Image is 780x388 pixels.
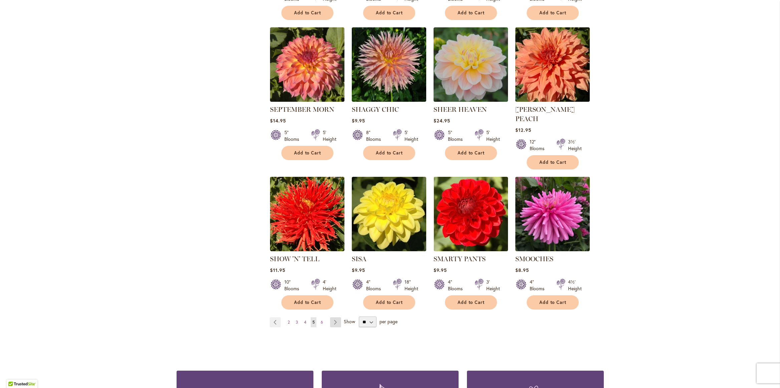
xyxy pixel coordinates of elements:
img: SISA [352,177,426,251]
div: 3½' Height [568,138,582,152]
a: September Morn [270,97,344,103]
div: 10" Blooms [284,279,303,292]
div: 8" Blooms [366,129,385,142]
span: Add to Cart [458,10,485,16]
button: Add to Cart [445,295,497,310]
div: 5' Height [405,129,418,142]
a: SISA [352,255,366,263]
span: Add to Cart [294,10,321,16]
a: 6 [319,317,325,327]
a: SHAGGY CHIC [352,97,426,103]
span: $11.95 [270,267,285,273]
span: Show [344,318,355,325]
button: Add to Cart [445,146,497,160]
span: $9.95 [352,117,365,124]
a: SHOW 'N' TELL [270,246,344,253]
a: 3 [294,317,300,327]
span: Add to Cart [458,150,485,156]
img: SMOOCHES [515,177,590,251]
img: September Morn [270,27,344,102]
a: SHEER HEAVEN [434,97,508,103]
button: Add to Cart [281,146,333,160]
div: 5' Height [323,129,336,142]
button: Add to Cart [527,295,579,310]
button: Add to Cart [363,295,415,310]
div: 5' Height [486,129,500,142]
div: 5" Blooms [448,129,467,142]
span: 4 [304,320,306,325]
button: Add to Cart [281,295,333,310]
iframe: Launch Accessibility Center [5,364,24,383]
a: SISA [352,246,426,253]
span: 6 [321,320,323,325]
img: SMARTY PANTS [434,177,508,251]
img: Sherwood's Peach [515,27,590,102]
div: 12" Blooms [530,138,548,152]
a: Sherwood's Peach [515,97,590,103]
span: $9.95 [434,267,447,273]
div: 4" Blooms [366,279,385,292]
span: Add to Cart [539,10,567,16]
div: 4½' Height [568,279,582,292]
span: $9.95 [352,267,365,273]
a: SHEER HEAVEN [434,105,487,113]
span: Add to Cart [539,300,567,305]
a: SMARTY PANTS [434,246,508,253]
img: SHOW 'N' TELL [270,177,344,251]
div: 18" Height [405,279,418,292]
span: $14.95 [270,117,286,124]
button: Add to Cart [281,6,333,20]
div: 5" Blooms [284,129,303,142]
span: Add to Cart [294,150,321,156]
button: Add to Cart [445,6,497,20]
a: [PERSON_NAME] PEACH [515,105,575,123]
span: $12.95 [515,127,531,133]
span: per page [379,318,398,325]
a: SHAGGY CHIC [352,105,399,113]
button: Add to Cart [363,6,415,20]
span: Add to Cart [376,10,403,16]
span: Add to Cart [294,300,321,305]
div: 4' Height [323,279,336,292]
img: SHAGGY CHIC [352,27,426,102]
a: SMARTY PANTS [434,255,486,263]
a: SHOW 'N' TELL [270,255,319,263]
button: Add to Cart [527,155,579,169]
span: 2 [288,320,290,325]
img: SHEER HEAVEN [434,27,508,102]
span: $8.95 [515,267,529,273]
div: 3' Height [486,279,500,292]
span: Add to Cart [376,150,403,156]
span: Add to Cart [539,159,567,165]
div: 4" Blooms [448,279,467,292]
a: 2 [286,317,291,327]
button: Add to Cart [527,6,579,20]
span: Add to Cart [458,300,485,305]
span: Add to Cart [376,300,403,305]
a: 4 [302,317,308,327]
a: SMOOCHES [515,255,553,263]
span: $24.95 [434,117,450,124]
a: SMOOCHES [515,246,590,253]
span: 3 [296,320,298,325]
span: 5 [312,320,315,325]
a: SEPTEMBER MORN [270,105,334,113]
button: Add to Cart [363,146,415,160]
div: 4" Blooms [530,279,548,292]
